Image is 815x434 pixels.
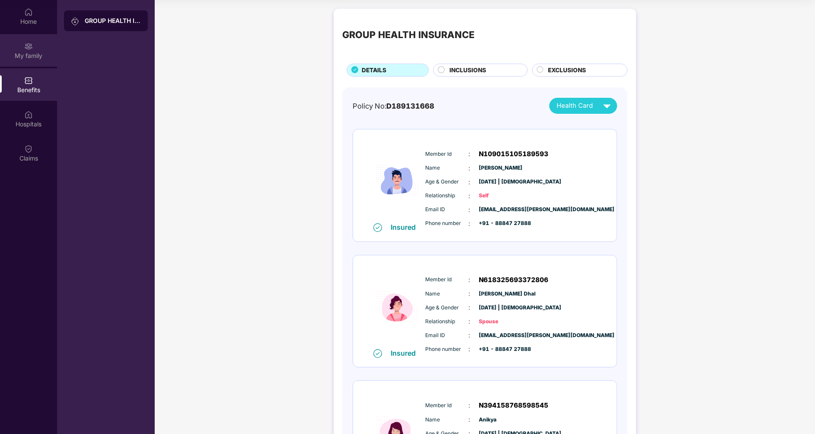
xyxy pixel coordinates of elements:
[557,101,593,111] span: Health Card
[24,42,33,51] img: svg+xml;base64,PHN2ZyB3aWR0aD0iMjAiIGhlaWdodD0iMjAiIHZpZXdCb3g9IjAgMCAyMCAyMCIgZmlsbD0ibm9uZSIgeG...
[468,191,470,201] span: :
[24,8,33,16] img: svg+xml;base64,PHN2ZyBpZD0iSG9tZSIgeG1sbnM9Imh0dHA6Ly93d3cudzMub3JnLzIwMDAvc3ZnIiB3aWR0aD0iMjAiIG...
[371,139,423,222] img: icon
[85,16,141,25] div: GROUP HEALTH INSURANCE
[479,318,522,326] span: Spouse
[468,289,470,299] span: :
[468,219,470,228] span: :
[479,206,522,214] span: [EMAIL_ADDRESS][PERSON_NAME][DOMAIN_NAME]
[371,264,423,348] img: icon
[391,223,421,231] div: Insured
[71,17,80,26] img: svg+xml;base64,PHN2ZyB3aWR0aD0iMjAiIGhlaWdodD0iMjAiIHZpZXdCb3g9IjAgMCAyMCAyMCIgZmlsbD0ibm9uZSIgeG...
[548,66,586,75] span: EXCLUSIONS
[479,178,522,186] span: [DATE] | [DEMOGRAPHIC_DATA]
[479,400,548,411] span: N394158768598545
[468,177,470,187] span: :
[425,416,468,424] span: Name
[468,303,470,312] span: :
[24,110,33,119] img: svg+xml;base64,PHN2ZyBpZD0iSG9zcGl0YWxzIiB4bWxucz0iaHR0cDovL3d3dy53My5vcmcvMjAwMC9zdmciIHdpZHRoPS...
[386,102,434,110] span: D189131668
[24,76,33,85] img: svg+xml;base64,PHN2ZyBpZD0iQmVuZWZpdHMiIHhtbG5zPSJodHRwOi8vd3d3LnczLm9yZy8yMDAwL3N2ZyIgd2lkdGg9Ij...
[391,349,421,357] div: Insured
[425,219,468,228] span: Phone number
[479,219,522,228] span: +91 - 88847 27888
[425,290,468,298] span: Name
[479,275,548,285] span: N618325693372806
[599,98,614,113] img: svg+xml;base64,PHN2ZyB4bWxucz0iaHR0cDovL3d3dy53My5vcmcvMjAwMC9zdmciIHZpZXdCb3g9IjAgMCAyNCAyNCIgd2...
[362,66,386,75] span: DETAILS
[468,344,470,354] span: :
[479,192,522,200] span: Self
[425,345,468,354] span: Phone number
[468,149,470,159] span: :
[425,318,468,326] span: Relationship
[479,416,522,424] span: Anikya
[479,149,548,159] span: N109015105189593
[425,192,468,200] span: Relationship
[468,205,470,215] span: :
[373,223,382,232] img: svg+xml;base64,PHN2ZyB4bWxucz0iaHR0cDovL3d3dy53My5vcmcvMjAwMC9zdmciIHdpZHRoPSIxNiIgaGVpZ2h0PSIxNi...
[479,290,522,298] span: [PERSON_NAME] Dhal
[479,164,522,172] span: [PERSON_NAME]
[425,206,468,214] span: Email ID
[479,331,522,340] span: [EMAIL_ADDRESS][PERSON_NAME][DOMAIN_NAME]
[342,28,474,42] div: GROUP HEALTH INSURANCE
[449,66,486,75] span: INCLUSIONS
[468,164,470,173] span: :
[425,178,468,186] span: Age & Gender
[468,331,470,340] span: :
[425,150,468,158] span: Member Id
[353,100,434,112] div: Policy No:
[468,415,470,424] span: :
[468,317,470,326] span: :
[479,345,522,354] span: +91 - 88847 27888
[425,276,468,284] span: Member Id
[373,349,382,358] img: svg+xml;base64,PHN2ZyB4bWxucz0iaHR0cDovL3d3dy53My5vcmcvMjAwMC9zdmciIHdpZHRoPSIxNiIgaGVpZ2h0PSIxNi...
[425,331,468,340] span: Email ID
[549,98,617,114] button: Health Card
[425,164,468,172] span: Name
[468,275,470,285] span: :
[468,401,470,410] span: :
[425,304,468,312] span: Age & Gender
[425,402,468,410] span: Member Id
[24,145,33,153] img: svg+xml;base64,PHN2ZyBpZD0iQ2xhaW0iIHhtbG5zPSJodHRwOi8vd3d3LnczLm9yZy8yMDAwL3N2ZyIgd2lkdGg9IjIwIi...
[479,304,522,312] span: [DATE] | [DEMOGRAPHIC_DATA]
